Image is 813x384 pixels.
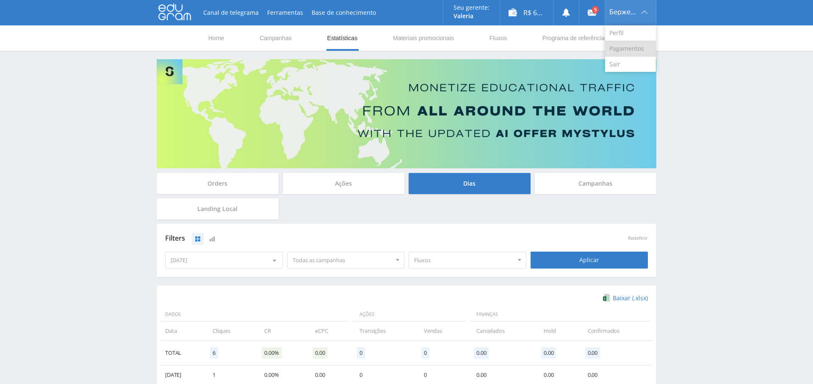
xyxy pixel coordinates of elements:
span: 0.00 [585,347,600,359]
a: Perfil [605,25,656,41]
td: Cliques [204,321,256,340]
span: Todas as campanhas [293,252,392,268]
span: 6 [210,347,218,359]
p: Valeria [454,13,489,19]
span: Dados [161,307,349,322]
span: Baixar (.xlsx) [613,295,648,302]
span: Бержерак [609,8,639,15]
td: CR [256,321,307,340]
div: [DATE] [166,252,282,268]
a: Materiais promocionais [392,25,455,51]
span: 0 [421,347,429,359]
div: Orders [157,173,279,194]
a: Pagamentos [605,41,656,57]
a: Campanhas [259,25,293,51]
span: Fluxos [414,252,513,268]
span: 0.00 [474,347,489,359]
td: Data [161,321,204,340]
div: Filters [165,232,526,245]
span: Ações [353,307,466,322]
span: 0.00% [262,347,281,359]
a: Home [207,25,225,51]
div: Campanhas [535,173,657,194]
a: Estatísticas [326,25,359,51]
span: Finanças [470,307,650,322]
img: xlsx [603,293,610,302]
td: Hold [535,321,579,340]
div: Landing Local [157,198,279,219]
span: 0.00 [541,347,556,359]
a: Programa de referência [542,25,606,51]
span: 0 [357,347,365,359]
td: Transições [351,321,415,340]
div: Aplicar [531,252,648,269]
a: Sair [605,57,656,72]
div: Dias [409,173,531,194]
button: Redefinir [628,236,648,241]
div: Ações [283,173,405,194]
td: Confirmados [579,321,652,340]
td: Cancelados [468,321,535,340]
td: Vendas [415,321,468,340]
span: 0.00 [312,347,327,359]
img: Banner [157,59,656,168]
a: Baixar (.xlsx) [603,294,648,302]
a: Fluxos [489,25,508,51]
td: Total [161,341,204,365]
p: Seu gerente: [454,4,489,11]
td: eCPC [307,321,351,340]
